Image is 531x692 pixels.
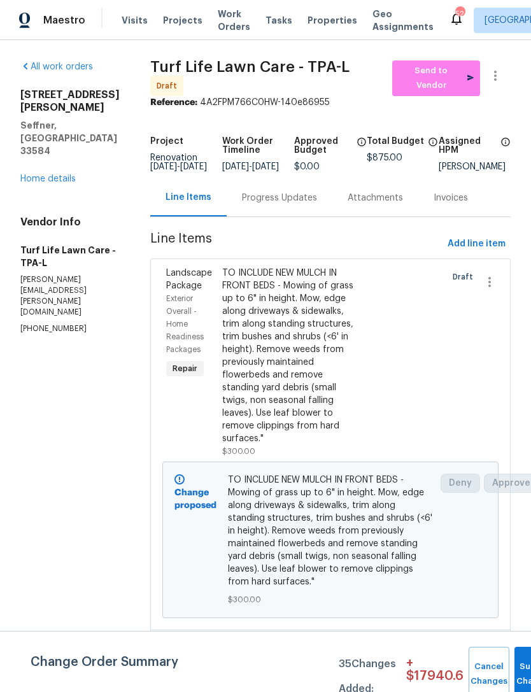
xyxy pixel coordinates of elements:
[222,162,249,171] span: [DATE]
[166,295,204,353] span: Exterior Overall - Home Readiness Packages
[150,96,511,109] div: 4A2FPM766C0HW-140e86955
[372,8,434,33] span: Geo Assignments
[228,474,434,588] span: TO INCLUDE NEW MULCH IN FRONT BEDS - Mowing of grass up to 6" in height. Mow, edge along driveway...
[228,593,434,606] span: $300.00
[222,448,255,455] span: $300.00
[294,162,320,171] span: $0.00
[150,153,207,171] span: Renovation
[442,232,511,256] button: Add line item
[308,14,357,27] span: Properties
[20,216,120,229] h4: Vendor Info
[166,191,211,204] div: Line Items
[455,8,464,20] div: 52
[150,232,442,256] span: Line Items
[222,162,279,171] span: -
[166,269,212,290] span: Landscape Package
[392,60,480,96] button: Send to Vendor
[122,14,148,27] span: Visits
[167,362,202,375] span: Repair
[439,162,511,171] div: [PERSON_NAME]
[163,14,202,27] span: Projects
[218,8,250,33] span: Work Orders
[20,274,120,318] p: [PERSON_NAME][EMAIL_ADDRESS][PERSON_NAME][DOMAIN_NAME]
[20,88,120,114] h2: [STREET_ADDRESS][PERSON_NAME]
[357,137,367,162] span: The total cost of line items that have been approved by both Opendoor and the Trade Partner. This...
[434,192,468,204] div: Invoices
[20,244,120,269] h5: Turf Life Lawn Care - TPA-L
[265,16,292,25] span: Tasks
[20,323,120,334] p: [PHONE_NUMBER]
[150,162,207,171] span: -
[150,162,177,171] span: [DATE]
[180,162,207,171] span: [DATE]
[242,192,317,204] div: Progress Updates
[500,137,511,162] span: The hpm assigned to this work order.
[348,192,403,204] div: Attachments
[150,137,183,146] h5: Project
[439,137,497,155] h5: Assigned HPM
[43,14,85,27] span: Maestro
[367,153,402,162] span: $875.00
[157,80,182,92] span: Draft
[150,98,197,107] b: Reference:
[475,660,503,689] span: Cancel Changes
[20,62,93,71] a: All work orders
[399,64,474,93] span: Send to Vendor
[453,271,478,283] span: Draft
[222,267,355,445] div: TO INCLUDE NEW MULCH IN FRONT BEDS - Mowing of grass up to 6" in height. Mow, edge along driveway...
[252,162,279,171] span: [DATE]
[222,137,294,155] h5: Work Order Timeline
[428,137,438,153] span: The total cost of line items that have been proposed by Opendoor. This sum includes line items th...
[294,137,352,155] h5: Approved Budget
[20,174,76,183] a: Home details
[441,474,480,493] button: Deny
[20,119,120,157] h5: Seffner, [GEOGRAPHIC_DATA] 33584
[174,488,216,510] b: Change proposed
[448,236,506,252] span: Add line item
[150,59,350,74] span: Turf Life Lawn Care - TPA-L
[367,137,424,146] h5: Total Budget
